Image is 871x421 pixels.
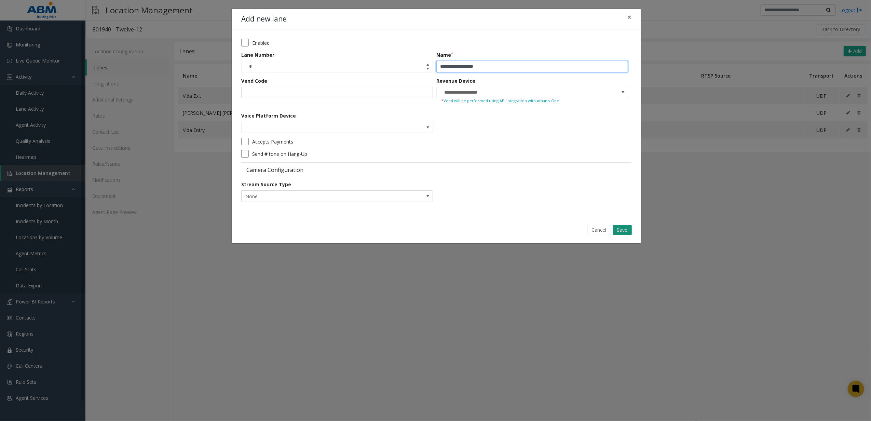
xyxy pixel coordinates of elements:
[627,12,631,22] span: ×
[242,191,394,202] span: None
[241,14,287,25] h4: Add new lane
[241,77,267,84] label: Vend Code
[252,138,293,145] label: Accepts Payments
[252,150,307,158] label: Send # tone on Hang-Up
[613,225,632,235] button: Save
[436,77,475,84] label: Revenue Device
[241,112,296,119] label: Voice Platform Device
[241,181,291,188] label: Stream Source Type
[441,98,623,104] small: Vend will be performed using API integration with Amano One
[423,67,433,72] span: Decrease value
[241,51,274,58] label: Lane Number
[241,166,435,174] label: Camera Configuration
[423,61,433,67] span: Increase value
[252,39,270,46] label: Enabled
[436,51,453,58] label: Name
[623,9,636,26] button: Close
[587,225,611,235] button: Cancel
